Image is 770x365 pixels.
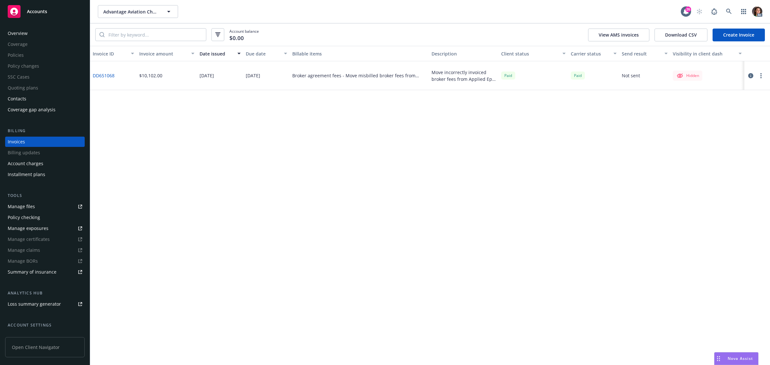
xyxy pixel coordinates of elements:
div: 26 [685,6,691,12]
span: Account balance [229,29,259,41]
div: Billing [5,128,85,134]
span: Accounts [27,9,47,14]
a: Report a Bug [708,5,721,18]
div: Policy checking [8,212,40,223]
a: Installment plans [5,169,85,180]
a: Invoices [5,137,85,147]
span: Manage BORs [5,256,85,266]
span: Policy changes [5,61,85,71]
div: Manage files [8,201,35,212]
div: [DATE] [200,72,214,79]
a: DD651068 [93,72,115,79]
div: Hidden [676,72,699,80]
div: Manage exposures [8,223,48,233]
div: Invoices [8,137,25,147]
button: Send result [619,46,670,61]
button: Date issued [197,46,244,61]
button: Download CSV [654,29,707,41]
button: Billable items [290,46,429,61]
span: Coverage [5,39,85,49]
a: Summary of insurance [5,267,85,277]
div: $10,102.00 [139,72,162,79]
div: Account settings [5,322,85,328]
div: Paid [571,72,585,80]
a: Create Invoice [713,29,765,41]
span: SSC Cases [5,72,85,82]
div: Tools [5,192,85,199]
span: $0.00 [229,34,244,42]
img: photo [752,6,762,17]
span: Manage certificates [5,234,85,244]
div: Overview [8,28,28,38]
a: Switch app [737,5,750,18]
button: Carrier status [568,46,619,61]
div: Coverage gap analysis [8,105,56,115]
div: Service team [8,331,35,341]
div: Visibility in client dash [673,50,735,57]
a: Account charges [5,158,85,169]
a: Start snowing [693,5,706,18]
button: Visibility in client dash [670,46,744,61]
div: Invoice amount [139,50,187,57]
span: Manage claims [5,245,85,255]
a: Overview [5,28,85,38]
span: Quoting plans [5,83,85,93]
div: Broker agreement fees - Move misbilled broker fees from Applied Epic to Nav per [PERSON_NAME] [292,72,426,79]
span: Advantage Aviation Charter LLC [103,8,159,15]
span: Policies [5,50,85,60]
div: Summary of insurance [8,267,56,277]
a: Manage exposures [5,223,85,233]
a: Service team [5,331,85,341]
div: Carrier status [571,50,610,57]
div: [DATE] [246,72,260,79]
a: Manage files [5,201,85,212]
div: Loss summary generator [8,299,61,309]
span: Open Client Navigator [5,337,85,357]
div: Move incorrectly invoiced broker fees from Applied Epic to Nav per [PERSON_NAME] & [PERSON_NAME] [432,69,496,82]
button: Nova Assist [714,352,758,365]
span: Nova Assist [728,356,753,361]
button: View AMS invoices [588,29,649,41]
button: Client status [499,46,568,61]
div: Account charges [8,158,43,169]
div: Analytics hub [5,290,85,296]
button: Invoice ID [90,46,137,61]
button: Due date [243,46,290,61]
a: Search [723,5,735,18]
a: Loss summary generator [5,299,85,309]
a: Accounts [5,3,85,21]
div: Date issued [200,50,234,57]
div: Description [432,50,496,57]
a: Contacts [5,94,85,104]
button: Invoice amount [137,46,197,61]
div: Paid [501,72,515,80]
div: Contacts [8,94,26,104]
a: Policy checking [5,212,85,223]
div: Billable items [292,50,426,57]
svg: Search [99,32,105,37]
div: Send result [622,50,661,57]
div: Not sent [622,72,640,79]
div: Client status [501,50,559,57]
div: Invoice ID [93,50,127,57]
div: Drag to move [714,352,723,365]
input: Filter by keyword... [105,29,206,41]
div: Due date [246,50,280,57]
button: Advantage Aviation Charter LLC [98,5,178,18]
a: Coverage gap analysis [5,105,85,115]
div: Installment plans [8,169,45,180]
button: Description [429,46,499,61]
span: Billing updates [5,148,85,158]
